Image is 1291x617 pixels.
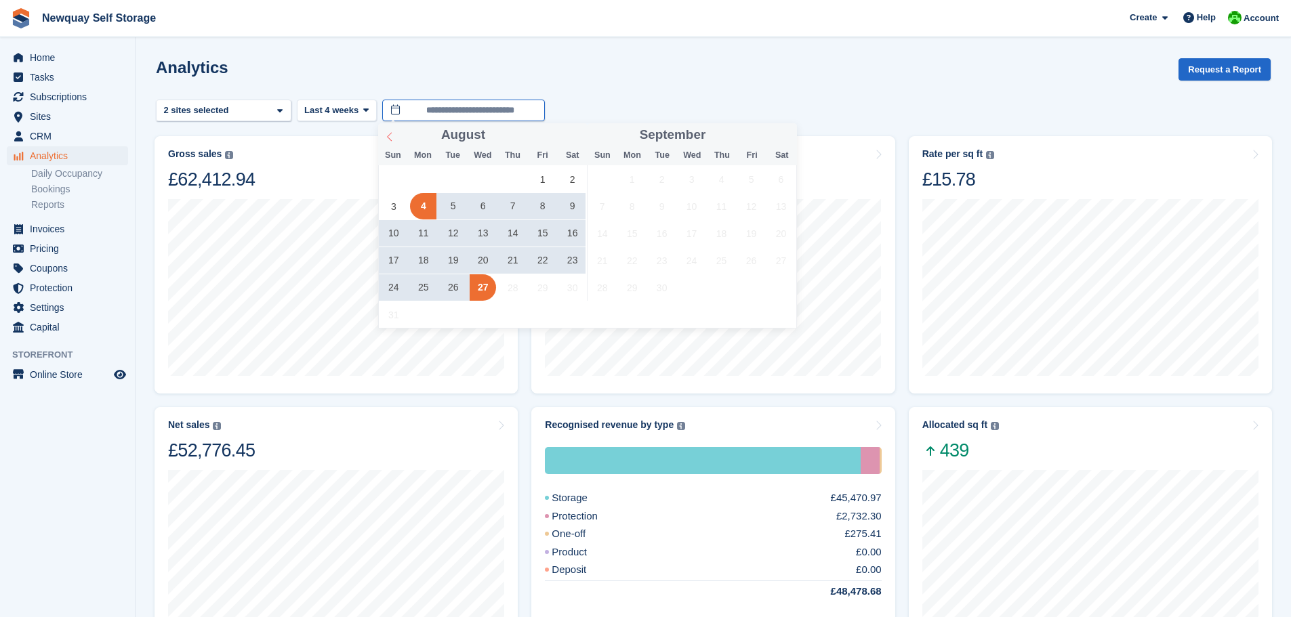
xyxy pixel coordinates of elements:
[30,68,111,87] span: Tasks
[545,419,674,431] div: Recognised revenue by type
[922,439,999,462] span: 439
[1228,11,1242,24] img: Baylor
[678,193,705,219] span: September 10, 2025
[470,193,496,219] span: August 6, 2025
[649,193,675,219] span: September 9, 2025
[30,48,111,67] span: Home
[410,193,436,219] span: August 4, 2025
[1179,58,1271,81] button: Request a Report
[649,166,675,192] span: September 2, 2025
[617,151,647,160] span: Mon
[856,545,882,560] div: £0.00
[619,193,645,219] span: September 8, 2025
[738,220,764,247] span: September 19, 2025
[529,166,556,192] span: August 1, 2025
[649,220,675,247] span: September 16, 2025
[589,274,615,301] span: September 28, 2025
[708,193,735,219] span: September 11, 2025
[31,198,128,211] a: Reports
[589,193,615,219] span: September 7, 2025
[677,422,685,430] img: icon-info-grey-7440780725fd019a000dd9b08b2336e03edf1995a4989e88bcd33f0948082b44.svg
[30,107,111,126] span: Sites
[880,447,882,474] div: One-off
[922,168,994,191] div: £15.78
[545,509,630,524] div: Protection
[30,298,111,317] span: Settings
[7,298,128,317] a: menu
[738,166,764,192] span: September 5, 2025
[798,584,882,599] div: £48,478.68
[529,220,556,247] span: August 15, 2025
[678,247,705,274] span: September 24, 2025
[156,58,228,77] h2: Analytics
[440,274,466,301] span: August 26, 2025
[640,129,706,142] span: September
[30,278,111,297] span: Protection
[545,562,619,578] div: Deposit
[112,366,128,383] a: Preview store
[619,247,645,274] span: September 22, 2025
[30,146,111,165] span: Analytics
[297,100,377,122] button: Last 4 weeks
[485,128,528,142] input: Year
[707,151,737,160] span: Thu
[647,151,677,160] span: Tue
[7,278,128,297] a: menu
[559,220,586,247] span: August 16, 2025
[468,151,497,160] span: Wed
[410,274,436,301] span: August 25, 2025
[559,166,586,192] span: August 2, 2025
[738,193,764,219] span: September 12, 2025
[380,274,407,301] span: August 24, 2025
[168,439,255,462] div: £52,776.45
[619,166,645,192] span: September 1, 2025
[677,151,707,160] span: Wed
[30,219,111,238] span: Invoices
[470,220,496,247] span: August 13, 2025
[7,68,128,87] a: menu
[678,220,705,247] span: September 17, 2025
[30,87,111,106] span: Subscriptions
[7,318,128,337] a: menu
[529,274,556,301] span: August 29, 2025
[861,447,880,474] div: Protection
[470,274,496,301] span: August 27, 2025
[705,128,748,142] input: Year
[922,419,987,431] div: Allocated sq ft
[499,274,526,301] span: August 28, 2025
[1130,11,1157,24] span: Create
[589,220,615,247] span: September 14, 2025
[30,365,111,384] span: Online Store
[213,422,221,430] img: icon-info-grey-7440780725fd019a000dd9b08b2336e03edf1995a4989e88bcd33f0948082b44.svg
[559,193,586,219] span: August 9, 2025
[30,259,111,278] span: Coupons
[7,48,128,67] a: menu
[31,183,128,196] a: Bookings
[440,193,466,219] span: August 5, 2025
[708,247,735,274] span: September 25, 2025
[7,146,128,165] a: menu
[767,151,797,160] span: Sat
[37,7,161,29] a: Newquay Self Storage
[410,220,436,247] span: August 11, 2025
[768,247,794,274] span: September 27, 2025
[619,220,645,247] span: September 15, 2025
[737,151,767,160] span: Fri
[380,247,407,274] span: August 17, 2025
[438,151,468,160] span: Tue
[12,348,135,362] span: Storefront
[649,247,675,274] span: September 23, 2025
[440,220,466,247] span: August 12, 2025
[499,193,526,219] span: August 7, 2025
[30,318,111,337] span: Capital
[161,104,234,117] div: 2 sites selected
[7,239,128,258] a: menu
[588,151,617,160] span: Sun
[529,193,556,219] span: August 8, 2025
[559,274,586,301] span: August 30, 2025
[441,129,485,142] span: August
[545,447,861,474] div: Storage
[545,526,618,542] div: One-off
[7,259,128,278] a: menu
[545,490,620,506] div: Storage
